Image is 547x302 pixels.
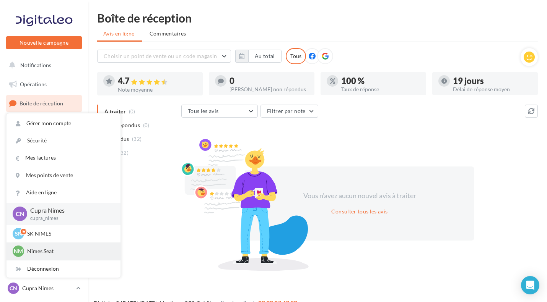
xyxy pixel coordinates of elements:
[7,115,120,132] a: Gérer mon compte
[20,81,47,87] span: Opérations
[6,281,82,296] a: CN Cupra Nimes
[181,105,258,118] button: Tous les avis
[5,57,80,73] button: Notifications
[7,184,120,201] a: Aide en ligne
[20,62,51,68] span: Notifications
[5,191,83,207] a: Calendrier
[260,105,318,118] button: Filtrer par note
[7,260,120,278] div: Déconnexion
[230,87,308,92] div: [PERSON_NAME] non répondus
[5,134,83,150] a: Campagnes
[453,87,532,92] div: Délai de réponse moyen
[286,48,306,64] div: Tous
[10,284,17,292] span: CN
[294,191,425,201] div: Vous n'avez aucun nouvel avis à traiter
[30,206,108,215] p: Cupra Nimes
[7,149,120,166] a: Mes factures
[453,77,532,85] div: 19 jours
[15,230,22,237] span: SN
[22,284,73,292] p: Cupra Nimes
[7,167,120,184] a: Mes points de vente
[143,122,150,128] span: (0)
[118,77,197,86] div: 4.7
[14,247,23,255] span: Nm
[16,210,24,218] span: CN
[119,150,129,156] span: (32)
[230,77,308,85] div: 0
[104,53,217,59] span: Choisir un point de vente ou un code magasin
[235,50,282,63] button: Au total
[7,132,120,149] a: Sécurité
[5,153,83,169] a: Contacts
[132,136,142,142] span: (32)
[104,121,140,129] span: Non répondus
[118,87,197,92] div: Note moyenne
[20,100,63,107] span: Boîte de réception
[150,30,186,37] span: Commentaires
[188,108,219,114] span: Tous les avis
[97,12,538,24] div: Boîte de réception
[248,50,282,63] button: Au total
[328,207,391,216] button: Consulter tous les avis
[5,210,83,232] a: PLV et print personnalisable
[5,95,83,111] a: Boîte de réception
[5,115,83,131] a: Visibilité en ligne
[30,215,108,222] p: cupra_nimes
[27,230,111,237] p: SK NIMES
[6,36,82,49] button: Nouvelle campagne
[341,77,420,85] div: 100 %
[27,247,111,255] p: Nîmes Seat
[97,50,231,63] button: Choisir un point de vente ou un code magasin
[521,276,539,294] div: Open Intercom Messenger
[341,87,420,92] div: Taux de réponse
[5,235,83,258] a: Campagnes DataOnDemand
[5,172,83,188] a: Médiathèque
[5,76,83,92] a: Opérations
